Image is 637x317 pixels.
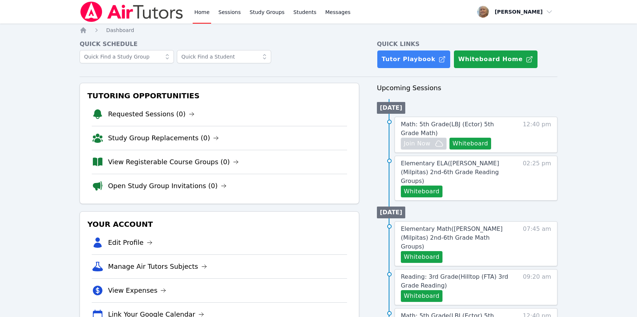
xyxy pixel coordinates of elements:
[449,138,491,149] button: Whiteboard
[177,50,271,63] input: Quick Find a Student
[401,273,508,289] span: Reading: 3rd Grade ( Hilltop (FTA) 3rd Grade Reading )
[401,160,499,184] span: Elementary ELA ( [PERSON_NAME] (Milpitas) 2nd-6th Grade Reading Groups )
[106,27,134,34] a: Dashboard
[86,89,353,102] h3: Tutoring Opportunities
[523,225,551,263] span: 07:45 am
[377,102,405,114] li: [DATE]
[377,207,405,218] li: [DATE]
[108,285,166,296] a: View Expenses
[401,225,514,251] a: Elementary Math([PERSON_NAME] (Milpitas) 2nd-6th Grade Math Groups)
[80,40,359,49] h4: Quick Schedule
[108,237,153,248] a: Edit Profile
[401,121,494,137] span: Math: 5th Grade ( LBJ (Ector) 5th Grade Math )
[377,50,451,68] a: Tutor Playbook
[401,225,503,250] span: Elementary Math ( [PERSON_NAME] (Milpitas) 2nd-6th Grade Math Groups )
[401,272,514,290] a: Reading: 3rd Grade(Hilltop (FTA) 3rd Grade Reading)
[523,272,551,302] span: 09:20 am
[401,138,447,149] button: Join Now
[80,50,174,63] input: Quick Find a Study Group
[454,50,538,68] button: Whiteboard Home
[108,157,239,167] a: View Registerable Course Groups (0)
[404,139,430,148] span: Join Now
[401,186,442,197] button: Whiteboard
[106,27,134,33] span: Dashboard
[108,109,195,119] a: Requested Sessions (0)
[80,1,184,22] img: Air Tutors
[523,120,551,149] span: 12:40 pm
[325,8,351,16] span: Messages
[80,27,557,34] nav: Breadcrumb
[401,290,442,302] button: Whiteboard
[108,181,227,191] a: Open Study Group Invitations (0)
[523,159,551,197] span: 02:25 pm
[401,159,514,186] a: Elementary ELA([PERSON_NAME] (Milpitas) 2nd-6th Grade Reading Groups)
[108,133,219,143] a: Study Group Replacements (0)
[401,251,442,263] button: Whiteboard
[377,83,557,93] h3: Upcoming Sessions
[401,120,514,138] a: Math: 5th Grade(LBJ (Ector) 5th Grade Math)
[377,40,557,49] h4: Quick Links
[108,261,207,272] a: Manage Air Tutors Subjects
[86,218,353,231] h3: Your Account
